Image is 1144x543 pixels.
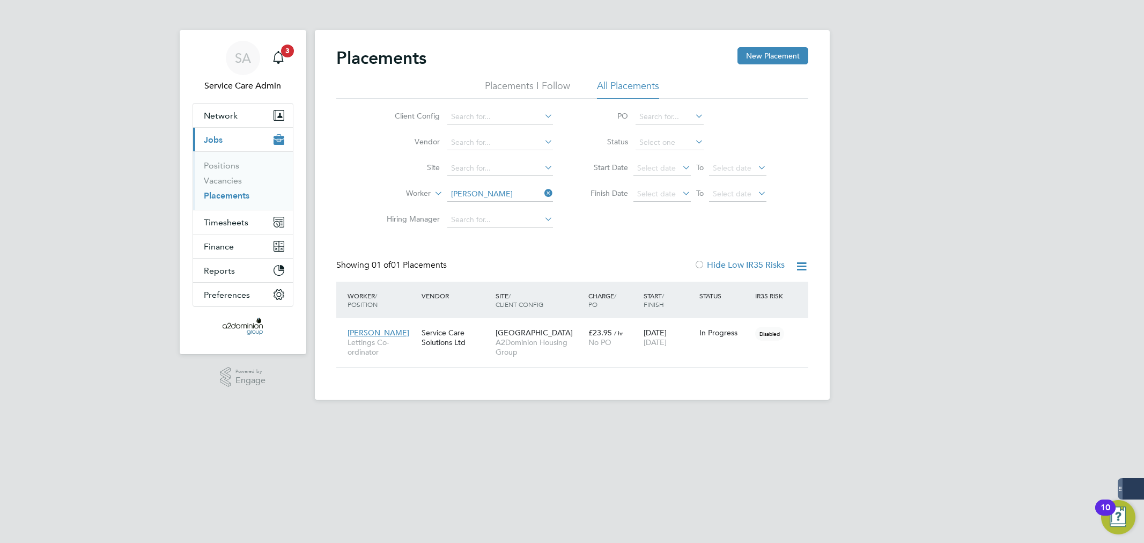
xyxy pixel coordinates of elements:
[235,367,265,376] span: Powered by
[694,260,785,270] label: Hide Low IR35 Risks
[588,291,616,309] span: / PO
[496,291,543,309] span: / Client Config
[637,163,676,173] span: Select date
[204,241,234,252] span: Finance
[644,291,664,309] span: / Finish
[268,41,289,75] a: 3
[697,286,752,305] div: Status
[580,137,628,146] label: Status
[235,376,265,385] span: Engage
[348,291,378,309] span: / Position
[378,214,440,224] label: Hiring Manager
[614,329,623,337] span: / hr
[193,104,293,127] button: Network
[348,337,416,357] span: Lettings Co-ordinator
[378,111,440,121] label: Client Config
[193,234,293,258] button: Finance
[580,163,628,172] label: Start Date
[369,188,431,199] label: Worker
[496,328,573,337] span: [GEOGRAPHIC_DATA]
[693,160,707,174] span: To
[336,47,426,69] h2: Placements
[204,175,242,186] a: Vacancies
[693,186,707,200] span: To
[597,79,659,99] li: All Placements
[588,337,611,347] span: No PO
[193,259,293,282] button: Reports
[193,151,293,210] div: Jobs
[588,328,612,337] span: £23.95
[378,163,440,172] label: Site
[204,160,239,171] a: Positions
[636,135,704,150] input: Select one
[204,290,250,300] span: Preferences
[447,212,553,228] input: Search for...
[204,266,235,276] span: Reports
[336,260,449,271] div: Showing
[419,286,493,305] div: Vendor
[586,286,641,314] div: Charge
[580,188,628,198] label: Finish Date
[378,137,440,146] label: Vendor
[193,210,293,234] button: Timesheets
[1101,508,1110,522] div: 10
[345,322,808,331] a: [PERSON_NAME]Lettings Co-ordinatorService Care Solutions Ltd[GEOGRAPHIC_DATA]A2Dominion Housing G...
[447,135,553,150] input: Search for...
[204,190,249,201] a: Placements
[713,189,751,199] span: Select date
[235,51,251,65] span: SA
[281,45,294,57] span: 3
[193,128,293,151] button: Jobs
[204,135,223,145] span: Jobs
[713,163,751,173] span: Select date
[193,318,293,335] a: Go to home page
[755,327,784,341] span: Disabled
[223,318,263,335] img: a2dominion-logo-retina.png
[447,109,553,124] input: Search for...
[493,286,586,314] div: Site
[699,328,750,337] div: In Progress
[193,79,293,92] span: Service Care Admin
[485,79,570,99] li: Placements I Follow
[193,283,293,306] button: Preferences
[737,47,808,64] button: New Placement
[345,286,419,314] div: Worker
[204,217,248,228] span: Timesheets
[348,328,409,337] span: [PERSON_NAME]
[641,322,697,353] div: [DATE]
[752,286,789,305] div: IR35 Risk
[180,30,306,354] nav: Main navigation
[204,111,238,121] span: Network
[644,337,667,347] span: [DATE]
[641,286,697,314] div: Start
[636,109,704,124] input: Search for...
[419,322,493,353] div: Service Care Solutions Ltd
[496,337,583,357] span: A2Dominion Housing Group
[220,367,265,387] a: Powered byEngage
[447,161,553,176] input: Search for...
[637,189,676,199] span: Select date
[580,111,628,121] label: PO
[1101,500,1135,534] button: Open Resource Center, 10 new notifications
[372,260,391,270] span: 01 of
[193,41,293,92] a: SAService Care Admin
[447,187,553,202] input: Search for...
[372,260,447,270] span: 01 Placements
